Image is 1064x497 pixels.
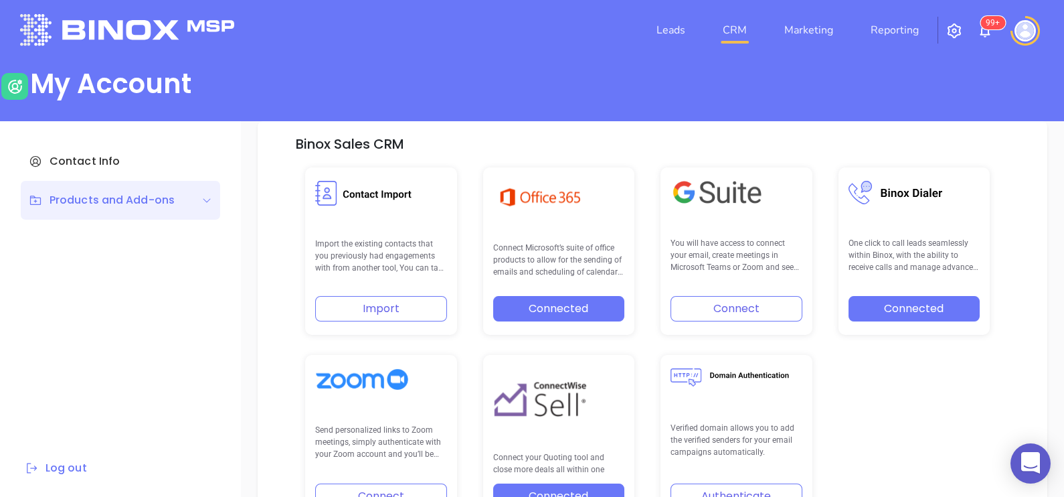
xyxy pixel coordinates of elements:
[493,296,625,322] button: Connected
[779,17,838,44] a: Marketing
[977,23,993,39] img: iconNotification
[21,142,220,181] div: Contact Info
[315,238,447,275] p: Import the existing contacts that you previously had engagements with from another tool, You can ...
[30,68,191,100] div: My Account
[671,422,802,459] p: Verified domain allows you to add the verified senders for your email campaigns automatically.
[1,73,28,100] img: user
[946,23,962,39] img: iconSetting
[651,17,691,44] a: Leads
[21,459,91,477] button: Log out
[315,296,447,322] button: Import
[20,14,234,46] img: logo
[315,424,447,461] p: Send personalized links to Zoom meetings, simply authenticate with your Zoom account and you’ll b...
[21,181,220,220] div: Products and Add-ons
[849,296,980,322] button: Connected
[980,16,1005,29] sup: 101
[493,242,625,279] p: Connect Microsoft’s suite of office products to allow for the sending of emails and scheduling of...
[671,237,802,274] p: You will have access to connect your email, create meetings in Microsoft Teams or Zoom and see yo...
[849,237,980,274] p: One click to call leads seamlessly within Binox, with the ability to receive calls and manage adv...
[671,296,802,322] button: Connect
[865,17,924,44] a: Reporting
[493,451,625,473] p: Connect your Quoting tool and close more deals all within one platform.
[29,192,175,208] div: Products and Add-ons
[1014,20,1036,42] img: user
[296,136,404,152] h5: Binox Sales CRM
[717,17,752,44] a: CRM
